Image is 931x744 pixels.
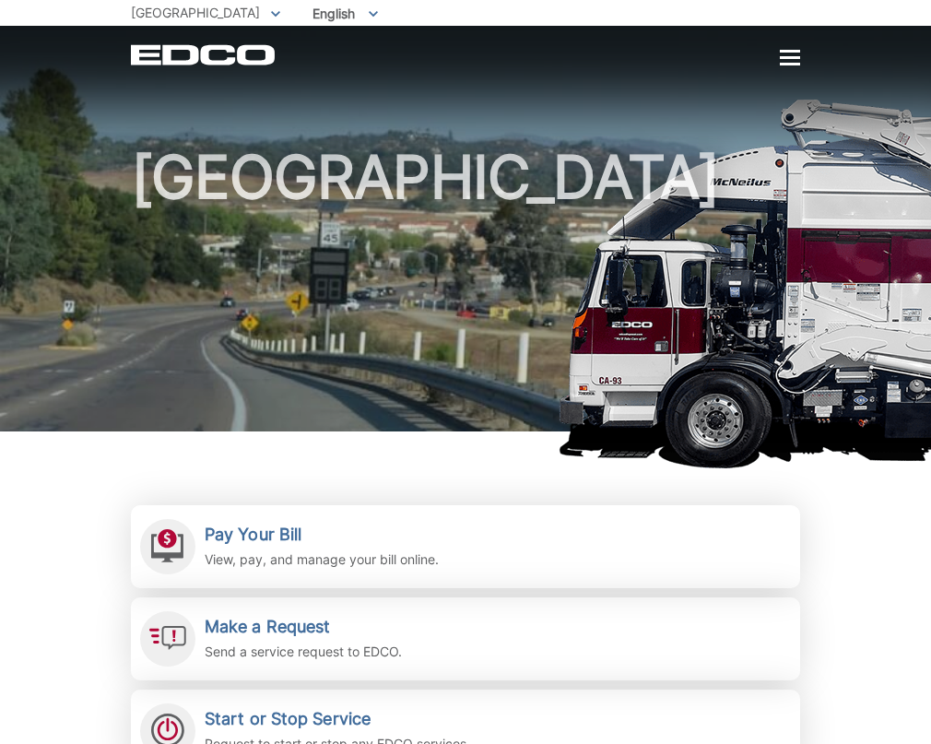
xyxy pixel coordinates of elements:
a: EDCD logo. Return to the homepage. [131,44,277,65]
h1: [GEOGRAPHIC_DATA] [131,148,800,440]
a: Pay Your Bill View, pay, and manage your bill online. [131,505,800,588]
p: Send a service request to EDCO. [205,642,402,662]
iframe: To enrich screen reader interactions, please activate Accessibility in Grammarly extension settings [825,656,917,744]
h2: Start or Stop Service [205,709,470,729]
a: Make a Request Send a service request to EDCO. [131,597,800,680]
h2: Pay Your Bill [205,525,439,545]
span: [GEOGRAPHIC_DATA] [131,5,260,20]
p: View, pay, and manage your bill online. [205,549,439,570]
h2: Make a Request [205,617,402,637]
